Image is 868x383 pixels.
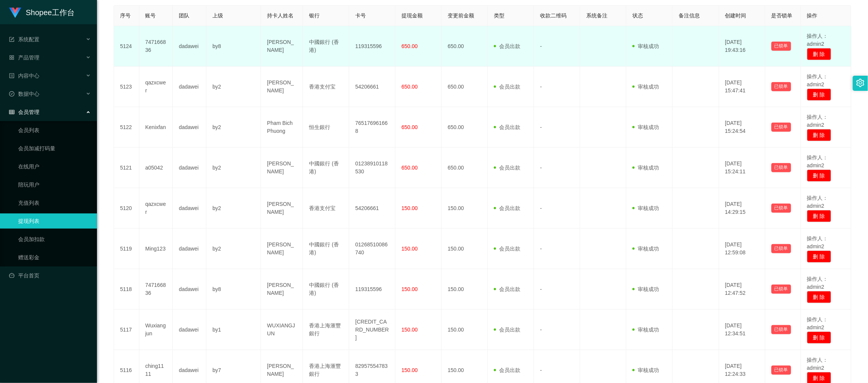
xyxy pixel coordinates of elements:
td: 香港支付宝 [303,188,349,229]
span: 操作人：admin2 [807,195,828,209]
button: 已锁单 [771,82,791,91]
span: 操作人：admin2 [807,33,828,47]
span: - [540,327,542,333]
button: 删 除 [807,210,831,222]
td: 中國銀行 (香港) [303,269,349,310]
span: 150.00 [401,286,418,292]
span: 账号 [145,12,156,19]
button: 已锁单 [771,244,791,253]
td: by2 [206,188,261,229]
span: 审核成功 [632,367,659,373]
td: by8 [206,269,261,310]
span: 操作人：admin2 [807,357,828,371]
span: - [540,246,542,252]
i: 图标: form [9,37,14,42]
td: Ming123 [139,229,173,269]
td: [PERSON_NAME] [261,148,303,188]
span: 系统配置 [9,36,39,42]
button: 已锁单 [771,285,791,294]
td: 5124 [114,26,139,67]
a: 会员加减打码量 [18,141,91,156]
td: by2 [206,148,261,188]
span: 会员出款 [494,84,520,90]
td: 765176961668 [349,107,395,148]
span: 会员出款 [494,286,520,292]
td: by2 [206,107,261,148]
span: 650.00 [401,124,418,130]
span: 审核成功 [632,286,659,292]
td: 香港上海滙豐銀行 [303,310,349,350]
span: 审核成功 [632,205,659,211]
td: 香港支付宝 [303,67,349,107]
td: a05042 [139,148,173,188]
span: 收款二维码 [540,12,567,19]
span: 内容中心 [9,73,39,79]
td: 5118 [114,269,139,310]
td: 中國銀行 (香港) [303,148,349,188]
td: [PERSON_NAME] [261,67,303,107]
td: 747166836 [139,26,173,67]
td: dadawei [173,107,206,148]
span: 会员出款 [494,124,520,130]
span: 650.00 [401,43,418,49]
button: 已锁单 [771,123,791,132]
i: 图标: profile [9,73,14,78]
span: 系统备注 [586,12,607,19]
td: 747166836 [139,269,173,310]
button: 删 除 [807,129,831,141]
td: 150.00 [442,269,488,310]
td: [DATE] 15:47:41 [719,67,765,107]
td: 5117 [114,310,139,350]
td: Pham Bich Phuong [261,107,303,148]
td: by2 [206,67,261,107]
a: Shopee工作台 [9,9,75,15]
span: 持卡人姓名 [267,12,293,19]
span: 操作 [807,12,818,19]
span: 650.00 [401,84,418,90]
td: 650.00 [442,148,488,188]
span: 团队 [179,12,189,19]
i: 图标: setting [856,79,865,87]
td: [DATE] 15:24:11 [719,148,765,188]
button: 已锁单 [771,163,791,172]
button: 删 除 [807,48,831,60]
span: 审核成功 [632,165,659,171]
span: 银行 [309,12,320,19]
span: 会员管理 [9,109,39,115]
span: 数据中心 [9,91,39,97]
a: 图标: dashboard平台首页 [9,268,91,283]
span: - [540,286,542,292]
button: 已锁单 [771,366,791,375]
td: dadawei [173,67,206,107]
span: 变更前金额 [448,12,474,19]
td: 150.00 [442,188,488,229]
td: 5121 [114,148,139,188]
a: 提现列表 [18,213,91,229]
td: 150.00 [442,310,488,350]
span: 创建时间 [725,12,746,19]
span: 类型 [494,12,504,19]
span: 150.00 [401,327,418,333]
a: 充值列表 [18,195,91,210]
span: 是否锁单 [771,12,793,19]
td: by8 [206,26,261,67]
button: 删 除 [807,251,831,263]
span: - [540,43,542,49]
span: 备注信息 [679,12,700,19]
span: - [540,165,542,171]
span: 操作人：admin2 [807,316,828,330]
td: 650.00 [442,107,488,148]
td: 5123 [114,67,139,107]
span: - [540,367,542,373]
span: 操作人：admin2 [807,276,828,290]
td: 650.00 [442,26,488,67]
span: 审核成功 [632,246,659,252]
span: 会员出款 [494,246,520,252]
td: [DATE] 15:24:54 [719,107,765,148]
span: 审核成功 [632,43,659,49]
span: 650.00 [401,165,418,171]
td: dadawei [173,148,206,188]
a: 会员加扣款 [18,232,91,247]
td: Wuxiangjun [139,310,173,350]
i: 图标: table [9,109,14,115]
